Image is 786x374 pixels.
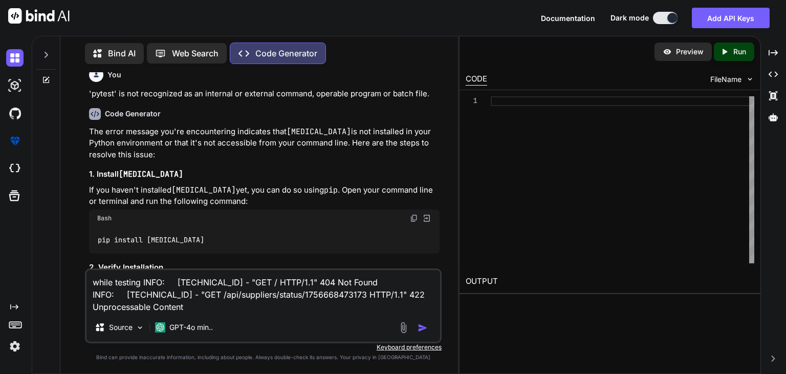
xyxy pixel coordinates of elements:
[97,235,205,245] code: pip install [MEDICAL_DATA]
[410,214,418,222] img: copy
[85,343,442,351] p: Keyboard preferences
[107,70,121,80] h6: You
[6,338,24,355] img: settings
[89,88,440,100] p: 'pytest' is not recognized as an internal or external command, operable program or batch file.
[466,96,477,106] div: 1
[172,47,219,59] p: Web Search
[692,8,770,28] button: Add API Keys
[86,270,440,313] textarea: while testing INFO: [TECHNICAL_ID] - "GET / HTTP/1.1" 404 Not Found INFO: [TECHNICAL_ID] - "GET /...
[89,126,440,161] p: The error message you're encountering indicates that is not installed in your Python environment ...
[255,47,317,59] p: Code Generator
[6,105,24,122] img: githubDark
[109,322,133,333] p: Source
[676,47,704,57] p: Preview
[460,269,760,294] h2: OUTPUT
[466,73,487,86] div: CODE
[171,185,236,195] code: [MEDICAL_DATA]
[324,185,338,195] code: pip
[105,109,161,119] h6: Code Generator
[6,132,24,150] img: premium
[422,214,431,223] img: Open in Browser
[108,47,136,59] p: Bind AI
[287,127,351,137] code: [MEDICAL_DATA]
[89,184,440,207] p: If you haven't installed yet, you can do so using . Open your command line or terminal and run th...
[6,160,24,177] img: cloudideIcon
[398,322,409,334] img: attachment
[710,74,741,85] span: FileName
[541,14,595,23] span: Documentation
[746,75,754,84] img: chevron down
[733,47,746,57] p: Run
[663,47,672,56] img: preview
[610,13,649,23] span: Dark mode
[418,323,428,333] img: icon
[89,169,440,180] h3: 1. Install
[6,77,24,94] img: darkAi-studio
[119,169,183,179] code: [MEDICAL_DATA]
[169,322,213,333] p: GPT-4o min..
[6,49,24,67] img: darkChat
[89,262,440,274] h3: 2. Verify Installation
[541,13,595,24] button: Documentation
[155,322,165,333] img: GPT-4o mini
[8,8,70,24] img: Bind AI
[136,323,144,332] img: Pick Models
[85,354,442,361] p: Bind can provide inaccurate information, including about people. Always double-check its answers....
[97,214,112,222] span: Bash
